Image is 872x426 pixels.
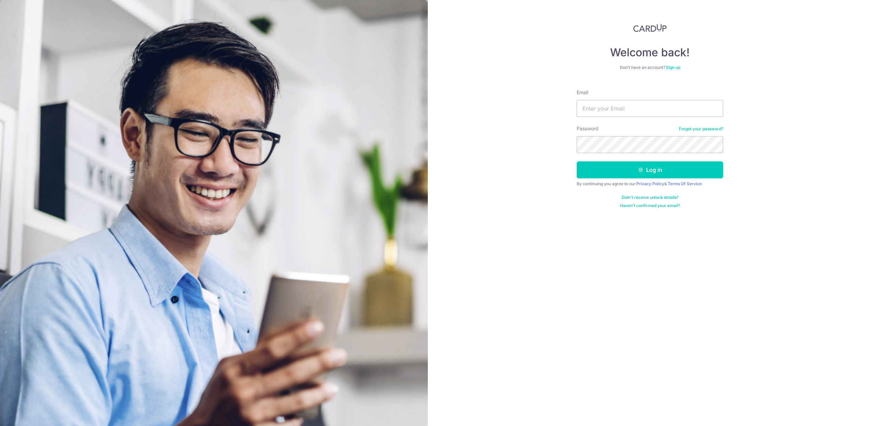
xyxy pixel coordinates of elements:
div: Don’t have an account? [577,65,723,70]
a: Didn't receive unlock details? [622,195,679,200]
a: Forgot your password? [679,126,723,132]
img: CardUp Logo [633,24,667,32]
a: Sign up [666,65,680,70]
label: Password [577,125,598,132]
a: Haven't confirmed your email? [620,203,680,208]
h4: Welcome back! [577,46,723,59]
a: Terms Of Service [668,181,702,186]
div: By continuing you agree to our & [577,181,723,187]
button: Log in [577,161,723,178]
a: Privacy Policy [636,181,664,186]
input: Enter your Email [577,100,723,117]
label: Email [577,89,588,96]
